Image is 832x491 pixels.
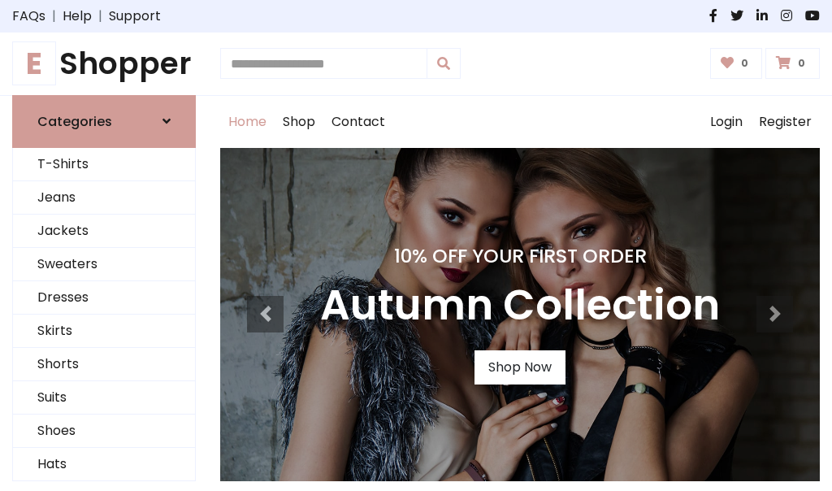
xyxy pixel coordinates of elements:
[12,46,196,82] a: EShopper
[275,96,323,148] a: Shop
[63,7,92,26] a: Help
[92,7,109,26] span: |
[794,56,809,71] span: 0
[109,7,161,26] a: Support
[320,245,720,267] h4: 10% Off Your First Order
[12,95,196,148] a: Categories
[37,114,112,129] h6: Categories
[13,248,195,281] a: Sweaters
[323,96,393,148] a: Contact
[220,96,275,148] a: Home
[765,48,820,79] a: 0
[13,448,195,481] a: Hats
[13,415,195,448] a: Shoes
[13,315,195,348] a: Skirts
[320,280,720,331] h3: Autumn Collection
[13,381,195,415] a: Suits
[13,181,195,215] a: Jeans
[13,148,195,181] a: T-Shirts
[751,96,820,148] a: Register
[474,350,565,385] a: Shop Now
[45,7,63,26] span: |
[12,46,196,82] h1: Shopper
[13,348,195,381] a: Shorts
[13,215,195,248] a: Jackets
[702,96,751,148] a: Login
[12,7,45,26] a: FAQs
[710,48,763,79] a: 0
[13,281,195,315] a: Dresses
[12,41,56,85] span: E
[737,56,752,71] span: 0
